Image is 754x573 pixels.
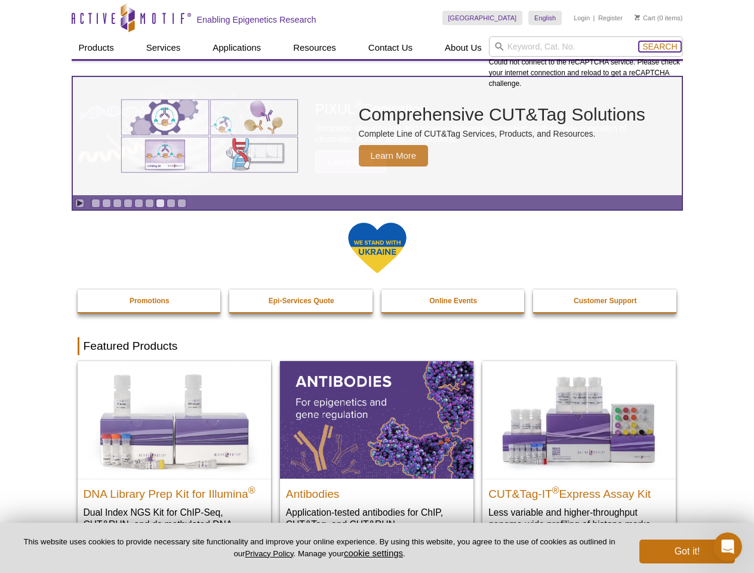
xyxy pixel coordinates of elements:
div: Could not connect to the reCAPTCHA service. Please check your internet connection and reload to g... [489,36,683,89]
sup: ® [552,485,559,495]
a: Cart [635,14,655,22]
a: Login [574,14,590,22]
img: CUT&Tag-IT® Express Assay Kit [482,361,676,478]
a: Go to slide 8 [167,199,176,208]
a: Go to slide 5 [134,199,143,208]
button: cookie settings [344,548,403,558]
h2: Featured Products [78,337,677,355]
a: Promotions [78,289,222,312]
strong: Epi-Services Quote [269,297,334,305]
img: DNA Library Prep Kit for Illumina [78,361,271,478]
article: Comprehensive CUT&Tag Solutions [73,77,682,195]
a: Online Events [381,289,526,312]
a: Epi-Services Quote [229,289,374,312]
a: Contact Us [361,36,420,59]
img: Your Cart [635,14,640,20]
a: Go to slide 6 [145,199,154,208]
a: Go to slide 7 [156,199,165,208]
h2: Antibodies [286,482,467,500]
span: Search [642,42,677,51]
a: Customer Support [533,289,678,312]
button: Got it! [639,540,735,563]
p: Dual Index NGS Kit for ChIP-Seq, CUT&RUN, and ds methylated DNA assays. [84,506,265,543]
img: All Antibodies [280,361,473,478]
a: Go to slide 3 [113,199,122,208]
input: Keyword, Cat. No. [489,36,683,57]
li: | [593,11,595,25]
p: Application-tested antibodies for ChIP, CUT&Tag, and CUT&RUN. [286,506,467,531]
a: Go to slide 9 [177,199,186,208]
a: Go to slide 4 [124,199,133,208]
p: Complete Line of CUT&Tag Services, Products, and Resources. [359,128,645,139]
strong: Customer Support [574,297,636,305]
a: Various genetic charts and diagrams. Comprehensive CUT&Tag Solutions Complete Line of CUT&Tag Ser... [73,77,682,195]
a: Go to slide 2 [102,199,111,208]
h2: Enabling Epigenetics Research [197,14,316,25]
a: English [528,11,562,25]
a: Services [139,36,188,59]
strong: Online Events [429,297,477,305]
p: This website uses cookies to provide necessary site functionality and improve your online experie... [19,537,620,559]
a: All Antibodies Antibodies Application-tested antibodies for ChIP, CUT&Tag, and CUT&RUN. [280,361,473,542]
button: Search [639,41,681,52]
span: Learn More [359,145,429,167]
li: (0 items) [635,11,683,25]
a: About Us [438,36,489,59]
a: Products [72,36,121,59]
h2: DNA Library Prep Kit for Illumina [84,482,265,500]
img: Various genetic charts and diagrams. [120,98,299,174]
a: Toggle autoplay [75,199,84,208]
iframe: Intercom live chat [713,532,742,561]
h2: Comprehensive CUT&Tag Solutions [359,106,645,124]
a: DNA Library Prep Kit for Illumina DNA Library Prep Kit for Illumina® Dual Index NGS Kit for ChIP-... [78,361,271,554]
strong: Promotions [130,297,170,305]
a: [GEOGRAPHIC_DATA] [442,11,523,25]
a: Resources [286,36,343,59]
a: Register [598,14,623,22]
a: CUT&Tag-IT® Express Assay Kit CUT&Tag-IT®Express Assay Kit Less variable and higher-throughput ge... [482,361,676,542]
sup: ® [248,485,256,495]
a: Privacy Policy [245,549,293,558]
p: Less variable and higher-throughput genome-wide profiling of histone marks​. [488,506,670,531]
a: Go to slide 1 [91,199,100,208]
a: Applications [205,36,268,59]
img: We Stand With Ukraine [347,221,407,275]
h2: CUT&Tag-IT Express Assay Kit [488,482,670,500]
